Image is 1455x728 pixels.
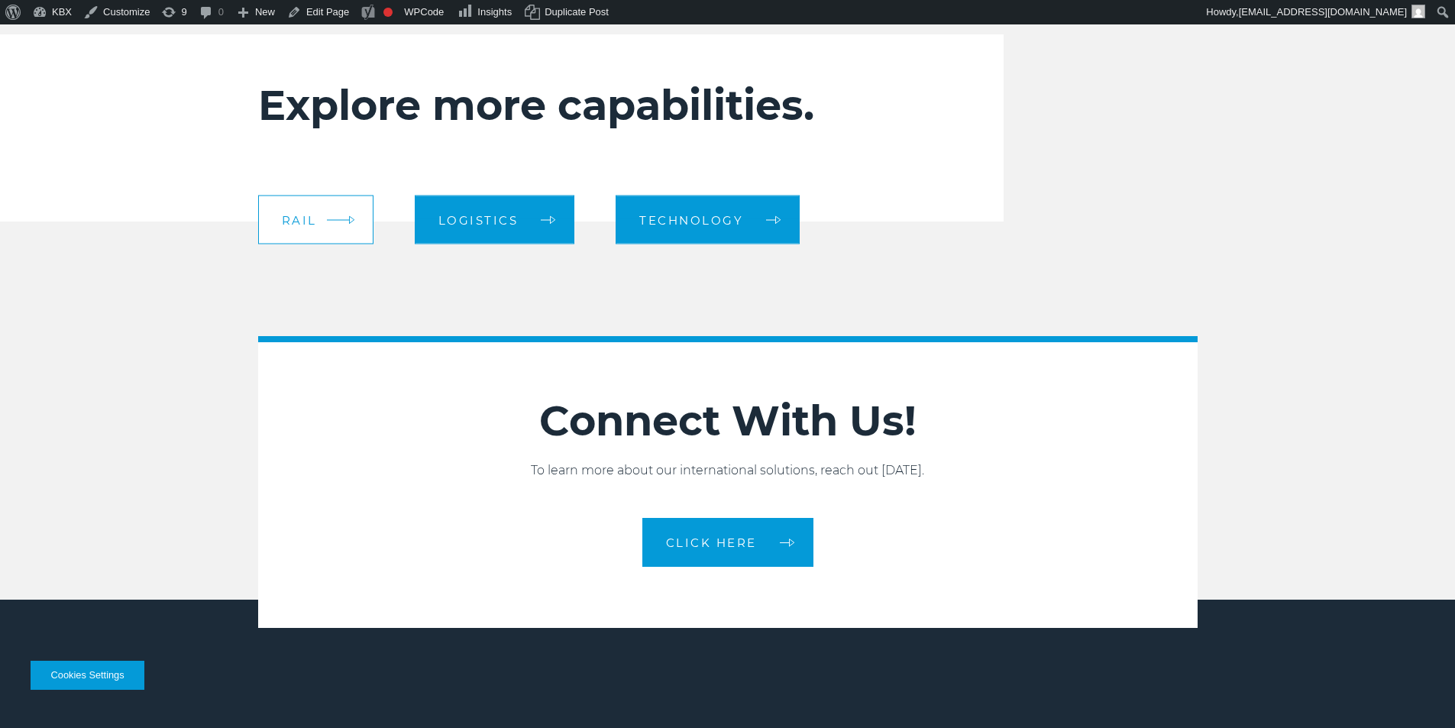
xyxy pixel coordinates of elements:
span: logistics [438,214,519,225]
p: To learn more about our international solutions, reach out [DATE]. [258,461,1198,480]
h2: Explore more capabilities. [258,80,913,131]
a: RAIL arrow arrow [258,196,373,244]
div: Focus keyphrase not set [383,8,393,17]
a: CLICK HERE arrow arrow [642,518,813,567]
span: [EMAIL_ADDRESS][DOMAIN_NAME] [1239,6,1407,18]
span: Technology [639,214,743,225]
a: logistics arrow arrow [415,196,575,244]
h2: Connect With Us! [258,396,1198,446]
img: arrow [348,215,354,224]
span: RAIL [282,214,317,225]
button: Cookies Settings [31,661,144,690]
span: Insights [477,6,512,18]
a: Technology arrow arrow [616,196,800,244]
span: CLICK HERE [666,537,757,548]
